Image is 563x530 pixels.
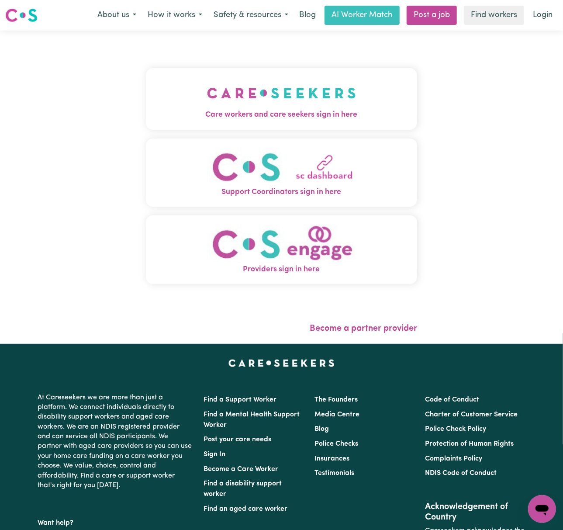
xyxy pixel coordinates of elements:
[92,6,142,24] button: About us
[310,324,417,333] a: Become a partner provider
[204,506,288,513] a: Find an aged care worker
[146,68,417,129] button: Care workers and care seekers sign in here
[204,396,277,403] a: Find a Support Worker
[146,264,417,275] span: Providers sign in here
[325,6,400,25] a: AI Worker Match
[38,515,193,528] p: Want help?
[425,440,514,447] a: Protection of Human Rights
[228,360,335,367] a: Careseekers home page
[204,451,226,458] a: Sign In
[425,455,482,462] a: Complaints Policy
[528,495,556,523] iframe: Button to launch messaging window
[5,7,38,23] img: Careseekers logo
[204,480,282,498] a: Find a disability support worker
[204,436,272,443] a: Post your care needs
[146,109,417,121] span: Care workers and care seekers sign in here
[425,411,518,418] a: Charter of Customer Service
[314,396,358,403] a: The Founders
[314,440,358,447] a: Police Checks
[146,215,417,284] button: Providers sign in here
[425,470,497,477] a: NDIS Code of Conduct
[314,470,354,477] a: Testimonials
[314,426,329,433] a: Blog
[146,139,417,207] button: Support Coordinators sign in here
[146,187,417,198] span: Support Coordinators sign in here
[425,396,479,403] a: Code of Conduct
[425,502,525,523] h2: Acknowledgement of Country
[464,6,524,25] a: Find workers
[528,6,558,25] a: Login
[294,6,321,25] a: Blog
[5,5,38,25] a: Careseekers logo
[407,6,457,25] a: Post a job
[314,455,349,462] a: Insurances
[38,389,193,494] p: At Careseekers we are more than just a platform. We connect individuals directly to disability su...
[204,411,300,429] a: Find a Mental Health Support Worker
[425,426,486,433] a: Police Check Policy
[314,411,359,418] a: Media Centre
[208,6,294,24] button: Safety & resources
[142,6,208,24] button: How it works
[204,466,279,473] a: Become a Care Worker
